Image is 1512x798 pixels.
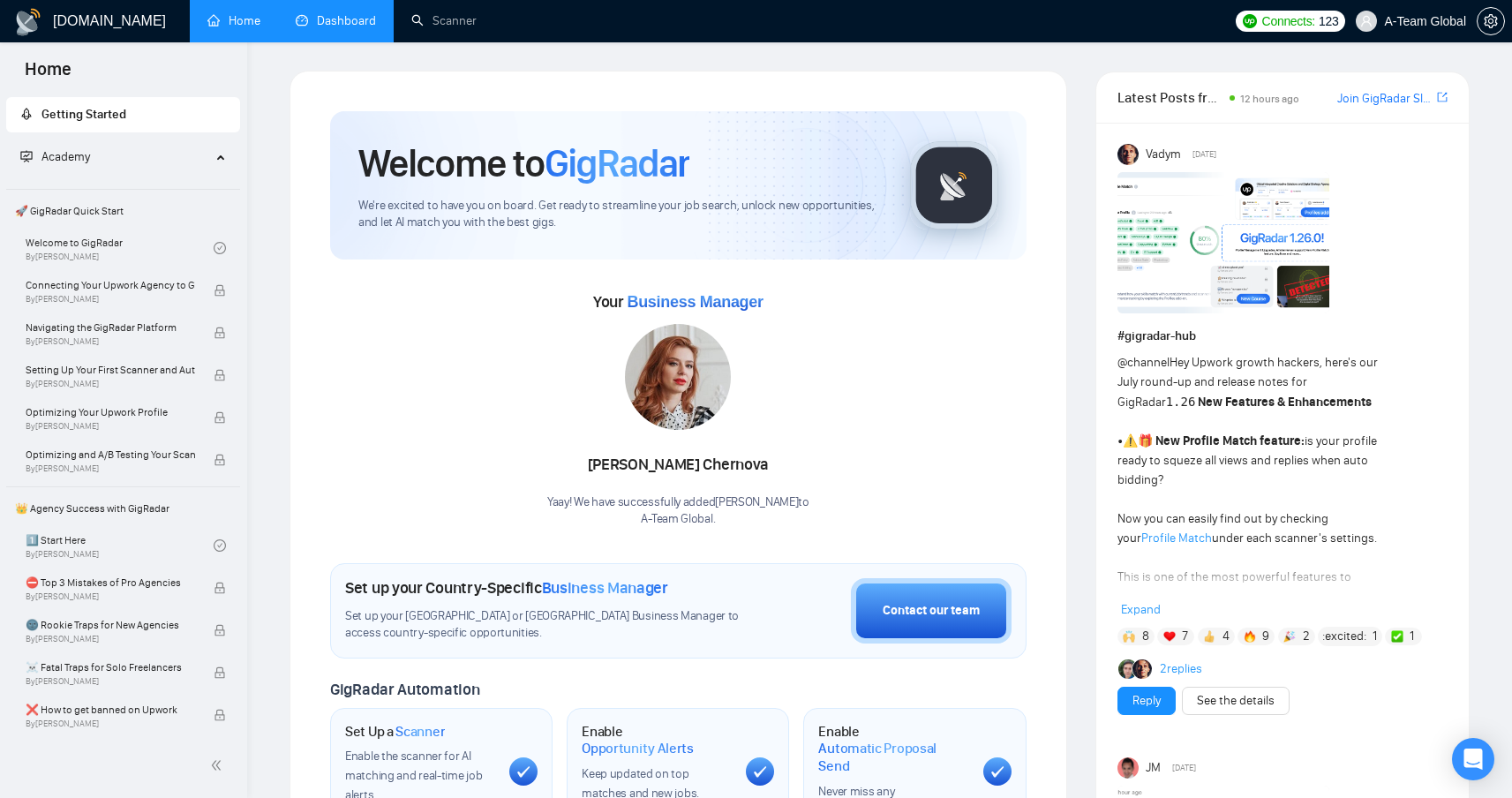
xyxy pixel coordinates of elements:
[214,369,226,381] span: lock
[1117,327,1448,346] h1: # gigradar-hub
[1163,630,1176,643] img: ❤️
[818,723,968,775] h1: Enable
[1337,89,1433,109] a: Join GigRadar Slack Community
[26,276,195,294] span: Connecting Your Upwork Agency to GigRadar
[1121,602,1161,617] span: Expand
[1319,11,1338,31] span: 123
[330,680,479,699] span: GigRadar Automation
[214,666,226,679] span: lock
[1155,433,1305,448] strong: New Profile Match feature:
[818,740,968,774] span: Automatic Proposal Send
[1132,691,1161,711] a: Reply
[26,659,195,676] span: ☠️ Fatal Traps for Solo Freelancers
[1477,14,1505,28] a: setting
[1391,630,1403,643] img: ✅
[1244,630,1256,643] img: 🔥
[1437,90,1448,104] span: export
[26,634,195,644] span: By [PERSON_NAME]
[1452,738,1494,780] div: Open Intercom Messenger
[1478,14,1504,28] span: setting
[1117,87,1225,109] span: Latest Posts from the GigRadar Community
[26,719,195,729] span: By [PERSON_NAME]
[627,293,763,311] span: Business Manager
[1360,15,1373,27] span: user
[1160,660,1202,678] a: 2replies
[1117,172,1329,313] img: F09AC4U7ATU-image.png
[20,150,33,162] span: fund-projection-screen
[26,336,195,347] span: By [PERSON_NAME]
[883,601,980,621] div: Contact our team
[1373,628,1377,645] span: 1
[26,616,195,634] span: 🌚 Rookie Traps for New Agencies
[26,574,195,591] span: ⛔ Top 3 Mistakes of Pro Agencies
[1243,14,1257,28] img: upwork-logo.png
[1118,659,1138,679] img: Alex B
[8,491,238,526] span: 👑 Agency Success with GigRadar
[210,757,228,774] span: double-left
[1123,630,1135,643] img: 🙌
[1141,531,1212,546] a: Profile Match
[214,242,226,254] span: check-circle
[1146,145,1181,164] span: Vadym
[214,284,226,297] span: lock
[1240,93,1299,105] span: 12 hours ago
[547,511,809,528] p: A-Team Global .
[296,13,376,28] a: dashboardDashboard
[26,361,195,379] span: Setting Up Your First Scanner and Auto-Bidder
[582,740,694,757] span: Opportunity Alerts
[345,608,745,642] span: Set up your [GEOGRAPHIC_DATA] or [GEOGRAPHIC_DATA] Business Manager to access country-specific op...
[1410,628,1414,645] span: 1
[26,446,195,463] span: Optimizing and A/B Testing Your Scanner for Better Results
[11,56,86,94] span: Home
[26,591,195,602] span: By [PERSON_NAME]
[26,701,195,719] span: ❌ How to get banned on Upwork
[214,582,226,594] span: lock
[214,539,226,552] span: check-circle
[26,421,195,432] span: By [PERSON_NAME]
[358,139,689,187] h1: Welcome to
[1477,7,1505,35] button: setting
[1322,627,1366,646] span: :excited:
[214,411,226,424] span: lock
[1172,760,1196,776] span: [DATE]
[26,403,195,421] span: Optimizing Your Upwork Profile
[1146,758,1161,778] span: JM
[542,578,668,598] span: Business Manager
[1303,628,1310,645] span: 2
[1142,628,1149,645] span: 8
[358,198,882,231] span: We're excited to have you on board. Get ready to streamline your job search, unlock new opportuni...
[1182,628,1188,645] span: 7
[1123,433,1138,448] span: ⚠️
[1203,630,1215,643] img: 👍
[1198,395,1372,410] strong: New Features & Enhancements
[207,13,260,28] a: homeHome
[582,723,732,757] h1: Enable
[395,723,445,741] span: Scanner
[26,229,214,267] a: Welcome to GigRadarBy[PERSON_NAME]
[26,379,195,389] span: By [PERSON_NAME]
[545,139,689,187] span: GigRadar
[8,193,238,229] span: 🚀 GigRadar Quick Start
[214,709,226,721] span: lock
[1262,11,1315,31] span: Connects:
[26,319,195,336] span: Navigating the GigRadar Platform
[1192,147,1216,162] span: [DATE]
[1117,687,1176,715] button: Reply
[26,526,214,565] a: 1️⃣ Start HereBy[PERSON_NAME]
[41,149,90,164] span: Academy
[547,494,809,528] div: Yaay! We have successfully added [PERSON_NAME] to
[345,578,668,598] h1: Set up your Country-Specific
[214,327,226,339] span: lock
[26,294,195,305] span: By [PERSON_NAME]
[1138,433,1153,448] span: 🎁
[214,624,226,636] span: lock
[214,454,226,466] span: lock
[1283,630,1296,643] img: 🎉
[547,450,809,480] div: [PERSON_NAME] Chernova
[411,13,477,28] a: searchScanner
[1262,628,1269,645] span: 9
[26,463,195,474] span: By [PERSON_NAME]
[1117,355,1170,370] span: @channel
[1182,687,1290,715] button: See the details
[20,149,90,164] span: Academy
